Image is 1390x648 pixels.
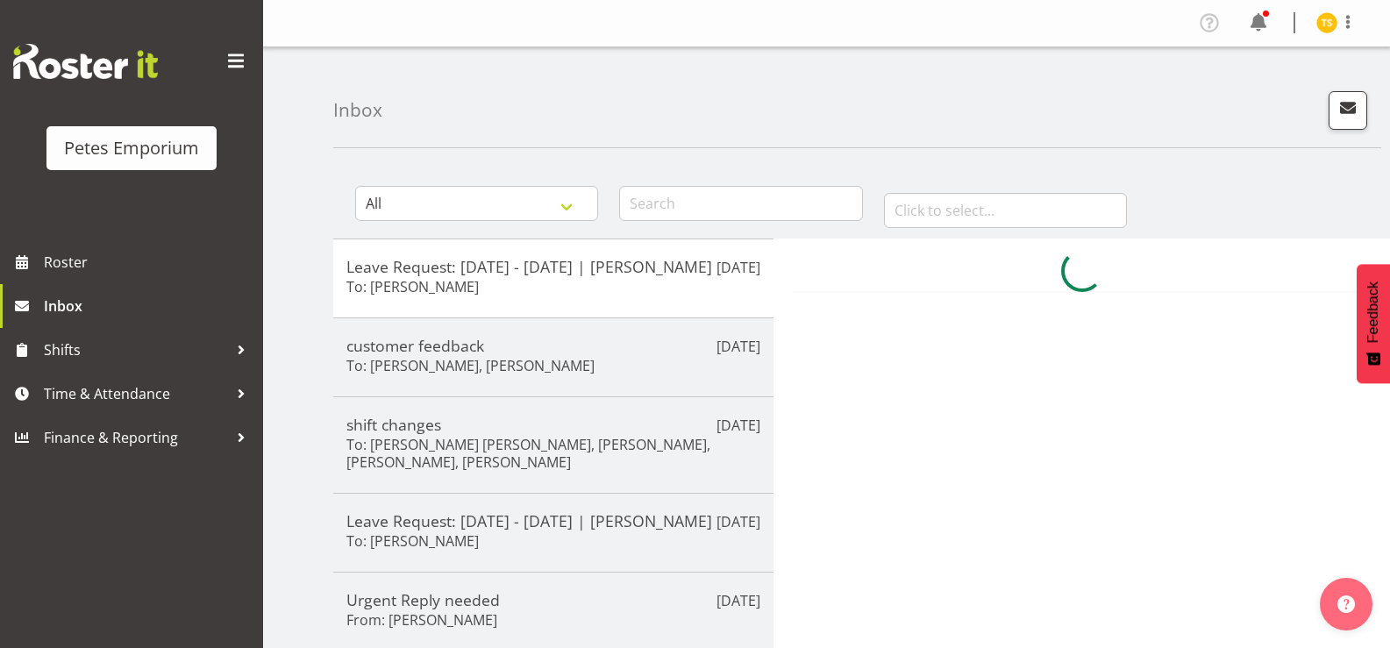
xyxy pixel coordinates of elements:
span: Feedback [1365,281,1381,343]
img: Rosterit website logo [13,44,158,79]
span: Inbox [44,293,254,319]
p: [DATE] [716,590,760,611]
h5: Urgent Reply needed [346,590,760,609]
h5: Leave Request: [DATE] - [DATE] | [PERSON_NAME] [346,257,760,276]
h6: From: [PERSON_NAME] [346,611,497,629]
div: Petes Emporium [64,135,199,161]
img: tamara-straker11292.jpg [1316,12,1337,33]
input: Search [619,186,862,221]
h5: Leave Request: [DATE] - [DATE] | [PERSON_NAME] [346,511,760,531]
p: [DATE] [716,257,760,278]
span: Finance & Reporting [44,424,228,451]
h6: To: [PERSON_NAME] [PERSON_NAME], [PERSON_NAME], [PERSON_NAME], [PERSON_NAME] [346,436,760,471]
p: [DATE] [716,415,760,436]
h5: shift changes [346,415,760,434]
h6: To: [PERSON_NAME], [PERSON_NAME] [346,357,595,374]
h4: Inbox [333,100,382,120]
button: Feedback - Show survey [1357,264,1390,383]
img: help-xxl-2.png [1337,595,1355,613]
span: Time & Attendance [44,381,228,407]
h5: customer feedback [346,336,760,355]
p: [DATE] [716,336,760,357]
span: Roster [44,249,254,275]
h6: To: [PERSON_NAME] [346,278,479,296]
p: [DATE] [716,511,760,532]
input: Click to select... [884,193,1127,228]
h6: To: [PERSON_NAME] [346,532,479,550]
span: Shifts [44,337,228,363]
